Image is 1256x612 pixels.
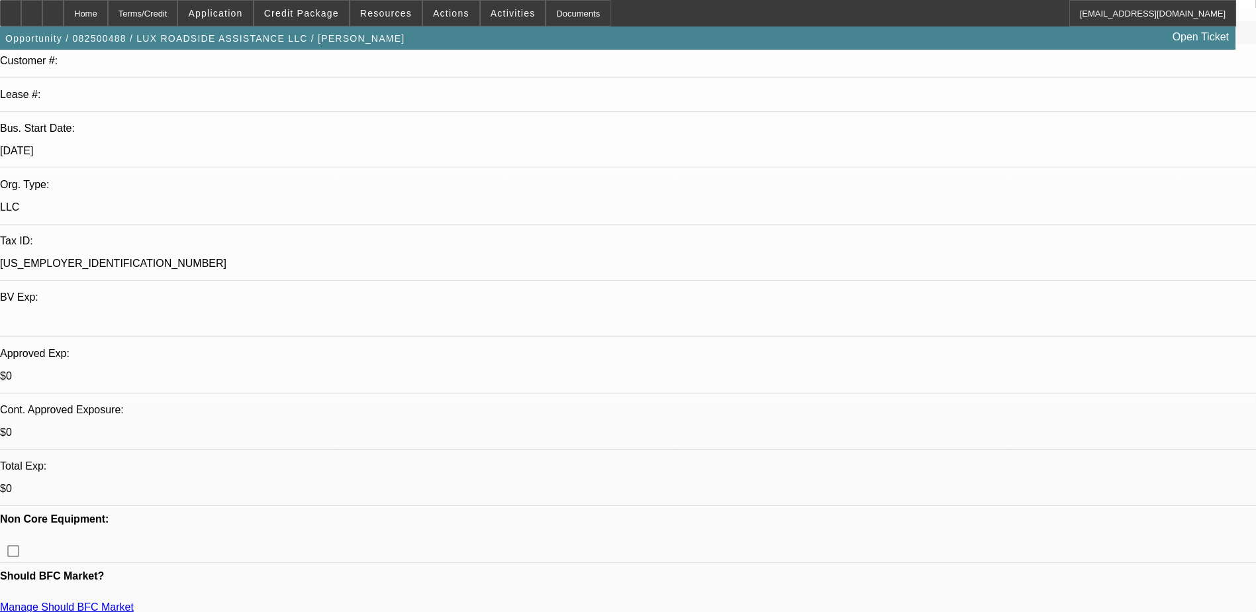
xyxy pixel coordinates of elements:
button: Actions [423,1,479,26]
button: Resources [350,1,422,26]
button: Activities [481,1,546,26]
span: Credit Package [264,8,339,19]
button: Application [178,1,252,26]
span: Application [188,8,242,19]
span: Resources [360,8,412,19]
a: Open Ticket [1167,26,1234,48]
button: Credit Package [254,1,349,26]
span: Activities [491,8,536,19]
span: Opportunity / 082500488 / LUX ROADSIDE ASSISTANCE LLC / [PERSON_NAME] [5,33,405,44]
span: Actions [433,8,469,19]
